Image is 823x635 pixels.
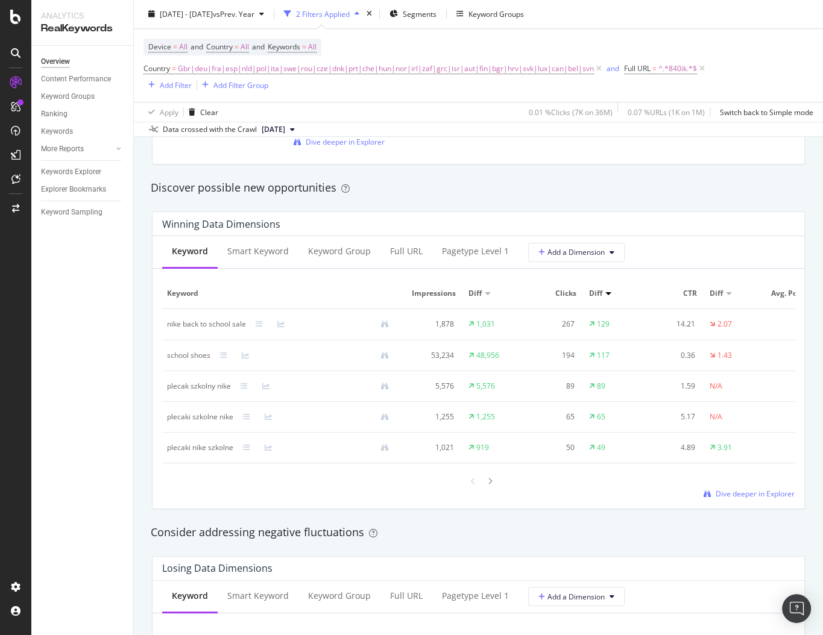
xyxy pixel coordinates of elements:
div: 65 [529,411,575,422]
span: and [191,42,203,52]
span: Gbr|deu|fra|esp|nld|pol|ita|swe|rou|cze|dnk|prt|che|hun|nor|irl|zaf|grc|isr|aut|fin|bgr|hrv|svk|l... [178,61,594,78]
span: ^.*840ik.*$ [658,61,697,78]
div: Full URL [390,245,423,257]
button: Add a Dimension [528,243,625,262]
button: Segments [385,5,441,24]
div: 0.36 [649,350,695,361]
div: Consider addressing negative fluctuations [151,525,806,540]
div: Keyword Sampling [41,206,102,219]
div: 1,255 [408,411,454,422]
div: Analytics [41,10,124,22]
div: Explorer Bookmarks [41,183,106,196]
div: N/A [710,381,722,392]
button: Add a Dimension [528,587,625,606]
div: 1,878 [408,319,454,330]
span: CTR [649,288,697,299]
button: Clear [184,103,218,122]
div: 14.21 [649,319,695,330]
button: Switch back to Simple mode [715,103,813,122]
a: Dive deeper in Explorer [704,489,795,499]
div: Full URL [390,590,423,602]
div: 5,576 [408,381,454,392]
div: 1.59 [649,381,695,392]
div: 1,021 [408,442,454,453]
div: 919 [476,442,489,453]
div: Keyword Groups [468,9,524,19]
span: 2025 Aug. 16th [262,125,285,136]
div: 5,576 [476,381,495,392]
span: Dive deeper in Explorer [306,137,385,147]
span: Avg. Position [770,288,818,299]
div: 65 [597,411,605,422]
span: = [235,42,239,52]
a: Keyword Sampling [41,206,125,219]
div: pagetype Level 1 [442,245,509,257]
span: Diff [589,288,602,299]
div: 0.01 % Clicks ( 7K on 36M ) [529,107,613,117]
div: Winning Data Dimensions [162,218,280,230]
div: RealKeywords [41,22,124,36]
div: Overview [41,55,70,68]
div: Losing Data Dimensions [162,562,273,574]
span: Device [148,42,171,52]
div: 3.91 [717,442,732,453]
div: 117 [597,350,610,361]
div: 89 [597,381,605,392]
button: Keyword Groups [452,5,529,24]
span: Diff [468,288,482,299]
a: Overview [41,55,125,68]
div: 2.07 [717,319,732,330]
span: = [173,42,177,52]
div: Keyword [172,590,208,602]
a: More Reports [41,143,113,155]
div: Keywords Explorer [41,166,101,178]
div: 2 Filters Applied [296,9,350,19]
button: Add Filter [143,78,192,93]
button: and [607,63,619,75]
div: nike back to school sale [167,319,246,330]
div: 267 [529,319,575,330]
div: Content Performance [41,73,111,86]
div: plecak szkolny nike [167,381,231,392]
div: Data crossed with the Crawl [163,125,257,136]
div: 48,956 [476,350,499,361]
div: plecaki nike szkolne [167,442,233,453]
div: Keywords [41,125,73,138]
a: Keywords [41,125,125,138]
div: times [364,8,374,20]
div: Open Intercom Messenger [782,594,811,623]
button: [DATE] - [DATE]vsPrev. Year [143,5,269,24]
span: All [179,39,188,56]
div: 1.43 [717,350,732,361]
div: 0.07 % URLs ( 1K on 1M ) [628,107,705,117]
span: Country [143,64,170,74]
span: All [241,39,249,56]
div: plecaki szkolne nike [167,411,233,422]
span: = [172,64,176,74]
div: Add Filter [160,80,192,90]
div: 129 [597,319,610,330]
span: = [652,64,657,74]
div: Discover possible new opportunities [151,180,806,196]
span: Keywords [268,42,300,52]
button: [DATE] [257,123,300,137]
div: Ranking [41,108,68,120]
div: 1,031 [476,319,495,330]
button: Apply [143,103,178,122]
div: Apply [160,107,178,117]
div: 89 [529,381,575,392]
a: Keywords Explorer [41,166,125,178]
button: Add Filter Group [197,78,268,93]
a: Ranking [41,108,125,120]
span: Clicks [529,288,576,299]
a: Dive deeper in Explorer [294,137,385,147]
span: All [308,39,317,56]
div: 53,234 [408,350,454,361]
span: [DATE] - [DATE] [160,9,213,19]
span: Segments [403,9,437,19]
div: 1,255 [476,411,495,422]
div: N/A [710,411,722,422]
div: Keyword Group [308,590,371,602]
span: Add a Dimension [538,592,605,602]
a: Keyword Groups [41,90,125,103]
